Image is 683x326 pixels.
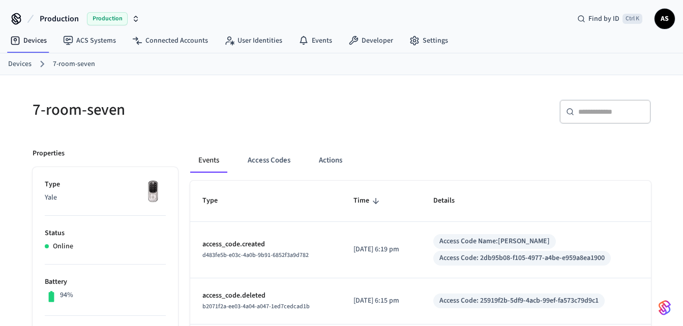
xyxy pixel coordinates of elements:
span: Production [87,12,128,25]
button: Events [190,148,227,173]
h5: 7-room-seven [33,100,336,120]
a: Events [290,31,340,50]
span: Ctrl K [622,14,642,24]
p: Properties [33,148,65,159]
p: Status [45,228,166,239]
p: [DATE] 6:19 pm [353,244,409,255]
a: Connected Accounts [124,31,216,50]
p: access_code.deleted [202,290,330,301]
img: Yale Assure Touchscreen Wifi Smart Lock, Satin Nickel, Front [140,179,166,205]
p: Battery [45,277,166,287]
p: Yale [45,192,166,203]
p: Online [53,241,73,252]
p: Type [45,179,166,190]
p: [DATE] 6:15 pm [353,296,409,306]
a: Settings [401,31,456,50]
span: Details [433,193,468,209]
a: 7-room-seven [53,59,95,70]
span: d483fe5b-e03c-4a0b-9b91-6852f3a9d782 [202,251,309,259]
div: Access Code: 25919f2b-5df9-4acb-99ef-fa573c79d9c1 [439,296,599,306]
span: Type [202,193,231,209]
div: Access Code Name: [PERSON_NAME] [439,236,550,247]
a: User Identities [216,31,290,50]
p: 94% [60,290,73,301]
a: Devices [2,31,55,50]
div: ant example [190,148,651,173]
button: Access Codes [240,148,299,173]
span: b2071f2a-ee03-4a04-a047-1ed7cedcad1b [202,302,310,311]
span: Production [40,13,79,25]
span: Time [353,193,382,209]
span: Find by ID [588,14,619,24]
div: Access Code: 2db95b08-f105-4977-a4be-e959a8ea1900 [439,253,605,264]
p: access_code.created [202,239,330,250]
a: Devices [8,59,32,70]
button: AS [655,9,675,29]
img: SeamLogoGradient.69752ec5.svg [659,300,671,316]
span: AS [656,10,674,28]
a: Developer [340,31,401,50]
button: Actions [311,148,350,173]
div: Find by IDCtrl K [569,10,650,28]
a: ACS Systems [55,31,124,50]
